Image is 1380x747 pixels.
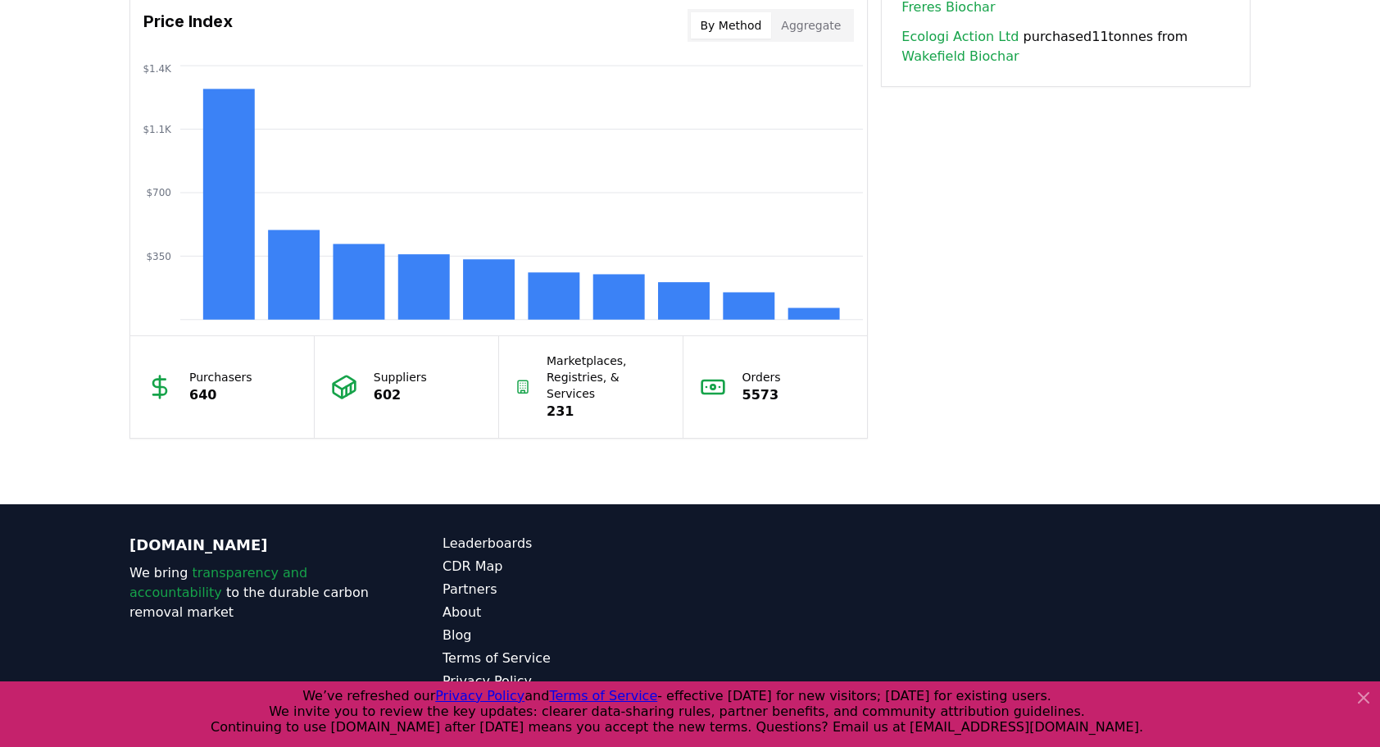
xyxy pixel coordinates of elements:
[189,385,252,405] p: 640
[146,251,171,262] tspan: $350
[691,12,772,39] button: By Method
[443,557,690,576] a: CDR Map
[901,27,1230,66] span: purchased 11 tonnes from
[742,385,781,405] p: 5573
[129,563,377,622] p: We bring to the durable carbon removal market
[547,402,666,421] p: 231
[901,47,1019,66] a: Wakefield Biochar
[374,369,427,385] p: Suppliers
[129,565,307,600] span: transparency and accountability
[129,534,377,557] p: [DOMAIN_NAME]
[443,534,690,553] a: Leaderboards
[742,369,781,385] p: Orders
[547,353,666,402] p: Marketplaces, Registries, & Services
[443,580,690,599] a: Partners
[443,649,690,668] a: Terms of Service
[143,9,233,42] h3: Price Index
[189,369,252,385] p: Purchasers
[901,27,1019,47] a: Ecologi Action Ltd
[443,672,690,691] a: Privacy Policy
[443,626,690,645] a: Blog
[146,187,171,198] tspan: $700
[443,603,690,622] a: About
[374,385,427,405] p: 602
[143,124,172,135] tspan: $1.1K
[143,63,172,75] tspan: $1.4K
[771,12,851,39] button: Aggregate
